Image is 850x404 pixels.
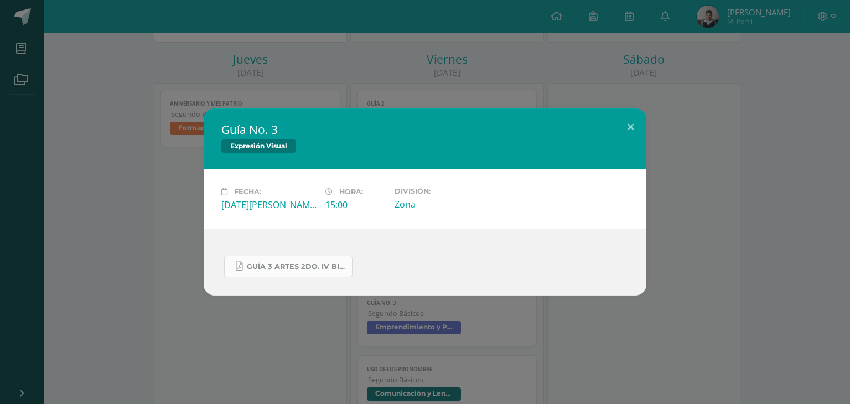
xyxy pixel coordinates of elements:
div: [DATE][PERSON_NAME] [221,199,317,211]
span: Hora: [339,188,363,196]
span: Fecha: [234,188,261,196]
div: 15:00 [325,199,386,211]
label: División: [395,187,490,195]
span: GUÍA 3 ARTES 2DO. IV BIM.docx.pdf [247,262,346,271]
a: GUÍA 3 ARTES 2DO. IV BIM.docx.pdf [224,256,353,277]
span: Expresión Visual [221,139,296,153]
button: Close (Esc) [615,108,646,146]
h2: Guía No. 3 [221,122,629,137]
div: Zona [395,198,490,210]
